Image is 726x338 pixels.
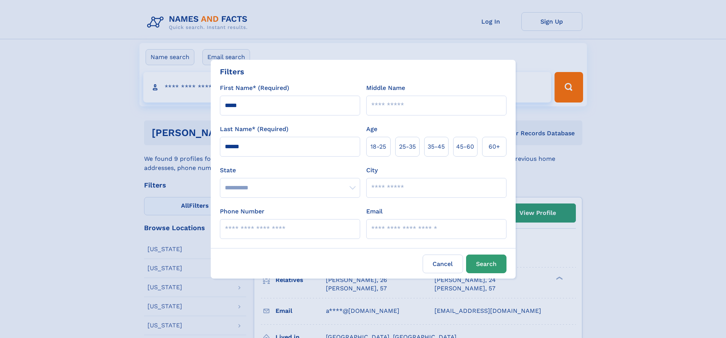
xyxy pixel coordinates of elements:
label: Age [366,125,377,134]
button: Search [466,255,506,273]
label: State [220,166,360,175]
label: Last Name* (Required) [220,125,288,134]
label: City [366,166,378,175]
span: 60+ [489,142,500,151]
span: 35‑45 [428,142,445,151]
span: 25‑35 [399,142,416,151]
label: Email [366,207,383,216]
label: Middle Name [366,83,405,93]
label: Phone Number [220,207,264,216]
span: 45‑60 [456,142,474,151]
label: Cancel [423,255,463,273]
div: Filters [220,66,244,77]
span: 18‑25 [370,142,386,151]
label: First Name* (Required) [220,83,289,93]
